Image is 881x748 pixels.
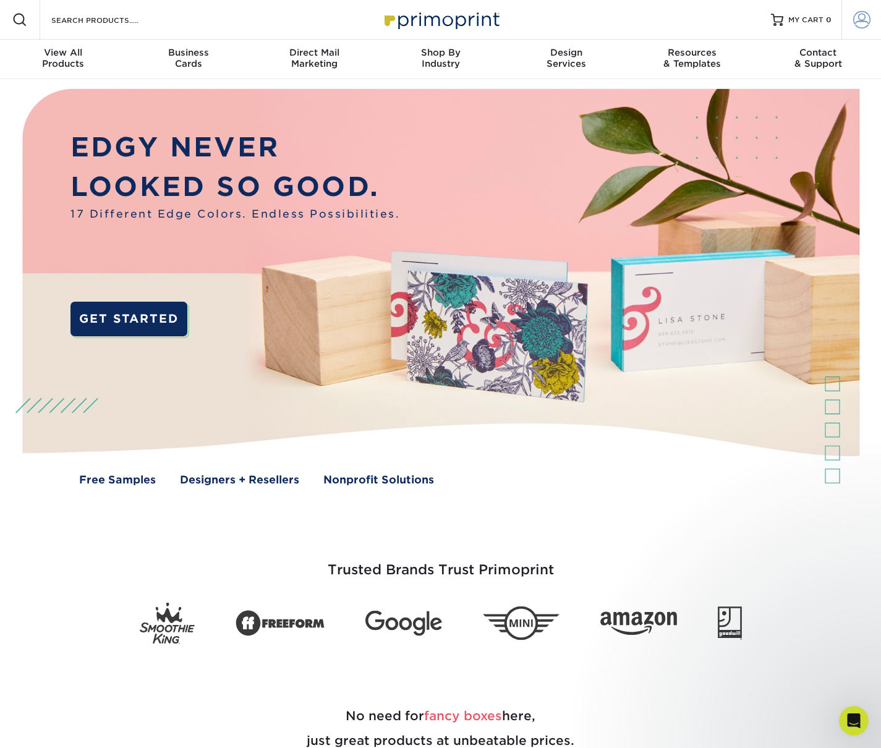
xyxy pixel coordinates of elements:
[788,15,824,25] span: MY CART
[503,47,629,58] span: Design
[70,302,187,336] a: GET STARTED
[718,606,742,640] img: Goodwill
[755,47,881,69] div: & Support
[79,532,802,593] h3: Trusted Brands Trust Primoprint
[180,472,299,488] a: Designers + Resellers
[236,604,325,644] img: Freeform
[70,206,400,223] span: 17 Different Edge Colors. Endless Possibilities.
[629,40,755,79] a: Resources& Templates
[378,40,504,79] a: Shop ByIndustry
[365,611,442,636] img: Google
[378,47,504,58] span: Shop By
[379,6,503,33] img: Primoprint
[126,47,252,58] span: Business
[424,708,502,723] span: fancy boxes
[755,47,881,58] span: Contact
[483,606,560,640] img: Mini
[600,612,677,635] img: Amazon
[826,15,832,24] span: 0
[79,472,156,488] a: Free Samples
[252,47,378,69] div: Marketing
[70,167,400,206] p: LOOKED SO GOOD.
[252,47,378,58] span: Direct Mail
[503,47,629,69] div: Services
[252,40,378,79] a: Direct MailMarketing
[755,40,881,79] a: Contact& Support
[50,12,171,27] input: SEARCH PRODUCTS.....
[629,47,755,58] span: Resources
[140,603,195,644] img: Smoothie King
[378,47,504,69] div: Industry
[323,472,434,488] a: Nonprofit Solutions
[839,706,869,736] iframe: Intercom live chat
[126,40,252,79] a: BusinessCards
[503,40,629,79] a: DesignServices
[126,47,252,69] div: Cards
[629,47,755,69] div: & Templates
[70,127,400,167] p: EDGY NEVER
